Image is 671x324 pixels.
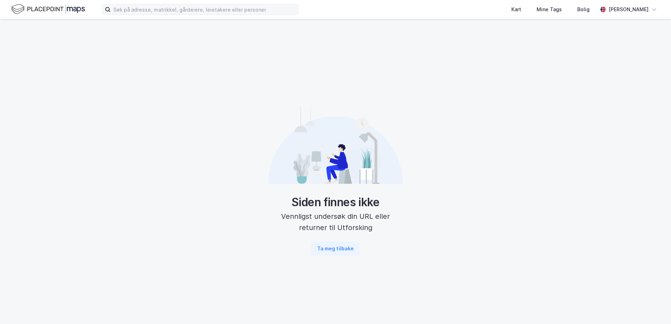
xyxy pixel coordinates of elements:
div: Bolig [577,5,590,14]
iframe: Chat Widget [636,290,671,324]
div: Vennligst undersøk din URL eller returner til Utforsking [268,211,403,233]
input: Søk på adresse, matrikkel, gårdeiere, leietakere eller personer [111,4,298,15]
div: Kart [511,5,521,14]
div: [PERSON_NAME] [609,5,649,14]
div: Siden finnes ikke [268,195,403,209]
button: Ta meg tilbake [311,242,360,256]
img: logo.f888ab2527a4732fd821a326f86c7f29.svg [11,3,85,15]
div: Mine Tags [537,5,562,14]
div: Kontrollprogram for chat [636,290,671,324]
